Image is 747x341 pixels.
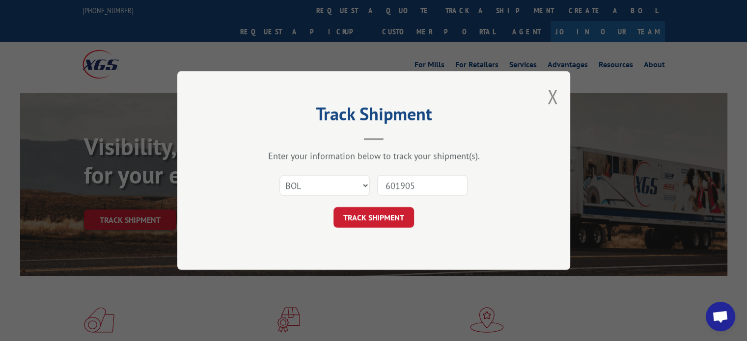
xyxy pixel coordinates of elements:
[377,175,468,196] input: Number(s)
[706,302,735,331] a: Open chat
[547,83,558,109] button: Close modal
[333,207,414,228] button: TRACK SHIPMENT
[226,107,521,126] h2: Track Shipment
[226,150,521,161] div: Enter your information below to track your shipment(s).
